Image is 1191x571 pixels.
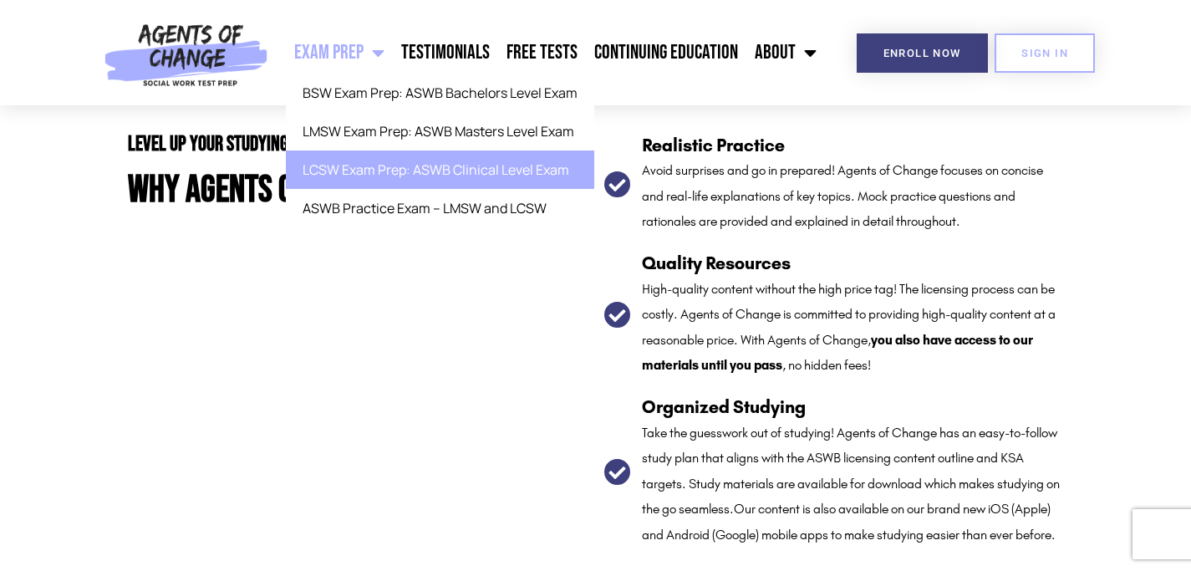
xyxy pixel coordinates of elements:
a: LCSW Exam Prep: ASWB Clinical Level Exam [286,150,594,189]
a: Free Tests [498,32,586,74]
span: Avoid surprises and go in prepared! Agents of Change focuses on concise and real-life explanation... [642,162,1043,229]
a: SIGN IN [995,33,1095,73]
a: Exam Prep [286,32,393,74]
span: High-quality content without the high price tag! The licensing process can be costly. Agents of C... [642,281,1056,374]
b: Quality Resources [642,252,791,274]
nav: Menu [276,32,825,74]
span: Our content is also available on our brand new iOS (Apple) and Android (Google) mobile apps to ma... [642,501,1056,543]
span: Take the guesswork out of studying! Agents of Change has an easy-to-follow study plan that aligns... [642,425,1060,517]
ul: Exam Prep [286,74,594,227]
span: SIGN IN [1021,48,1068,59]
b: Organized Studying [642,396,806,418]
h2: Why Agents of Change? [128,171,588,209]
a: Enroll Now [857,33,988,73]
a: LMSW Exam Prep: ASWB Masters Level Exam [286,112,594,150]
a: About [746,32,825,74]
a: BSW Exam Prep: ASWB Bachelors Level Exam [286,74,594,112]
b: Realistic Practice [642,135,785,156]
a: Testimonials [393,32,498,74]
a: Continuing Education [586,32,746,74]
a: ASWB Practice Exam – LMSW and LCSW [286,189,594,227]
span: Enroll Now [883,48,961,59]
h3: Level Up Your Studying [128,134,588,155]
